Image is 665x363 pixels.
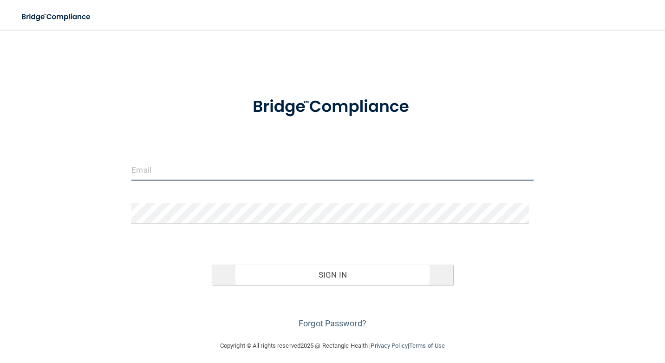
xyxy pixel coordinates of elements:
img: bridge_compliance_login_screen.278c3ca4.svg [235,85,430,129]
input: Email [131,160,533,181]
button: Sign In [212,265,453,285]
a: Privacy Policy [371,342,407,349]
a: Terms of Use [409,342,445,349]
img: bridge_compliance_login_screen.278c3ca4.svg [14,7,99,26]
div: Copyright © All rights reserved 2025 @ Rectangle Health | | [163,331,502,361]
a: Forgot Password? [299,318,366,328]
